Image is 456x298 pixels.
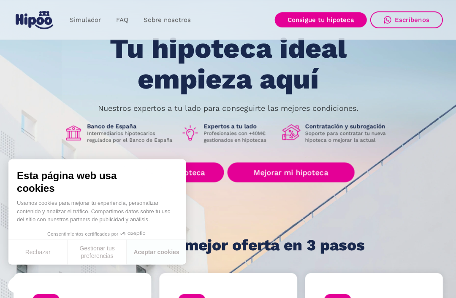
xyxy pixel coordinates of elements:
a: Simulador [62,12,108,28]
a: Escríbenos [370,11,442,28]
a: Mejorar mi hipoteca [227,162,354,182]
h1: Banco de España [87,122,174,130]
h1: Contratación y subrogación [305,122,392,130]
p: Intermediarios hipotecarios regulados por el Banco de España [87,130,174,143]
a: Consigue tu hipoteca [274,12,366,27]
p: Nuestros expertos a tu lado para conseguirte las mejores condiciones. [98,105,358,112]
p: Profesionales con +40M€ gestionados en hipotecas [204,130,275,143]
div: Escríbenos [394,16,429,24]
h1: Consigue la mejor oferta en 3 pasos [92,236,365,253]
h1: Tu hipoteca ideal empieza aquí [68,33,388,94]
p: Soporte para contratar tu nueva hipoteca o mejorar la actual [305,130,392,143]
a: home [14,8,55,32]
a: Sobre nosotros [136,12,198,28]
a: FAQ [108,12,136,28]
h1: Expertos a tu lado [204,122,275,130]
